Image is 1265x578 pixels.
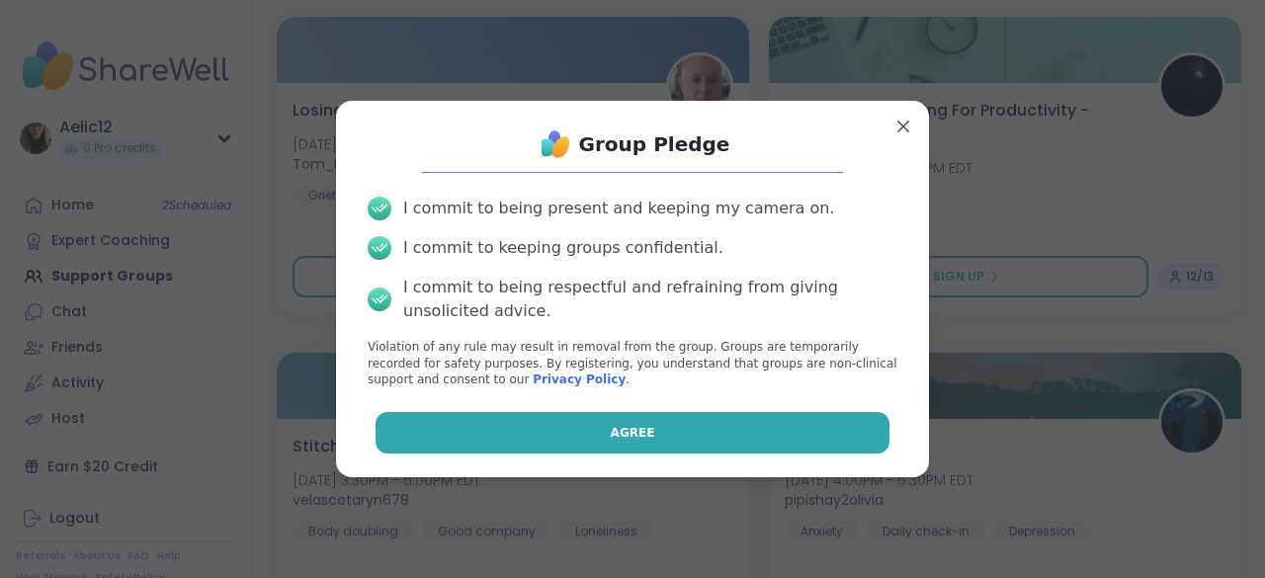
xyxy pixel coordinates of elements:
button: Agree [376,412,890,454]
div: I commit to being present and keeping my camera on. [403,197,834,220]
div: I commit to being respectful and refraining from giving unsolicited advice. [403,276,897,323]
span: Agree [611,424,655,442]
img: ShareWell Logo [536,124,575,164]
p: Violation of any rule may result in removal from the group. Groups are temporarily recorded for s... [368,339,897,388]
h1: Group Pledge [579,130,730,158]
a: Privacy Policy [533,372,626,386]
div: I commit to keeping groups confidential. [403,236,723,260]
